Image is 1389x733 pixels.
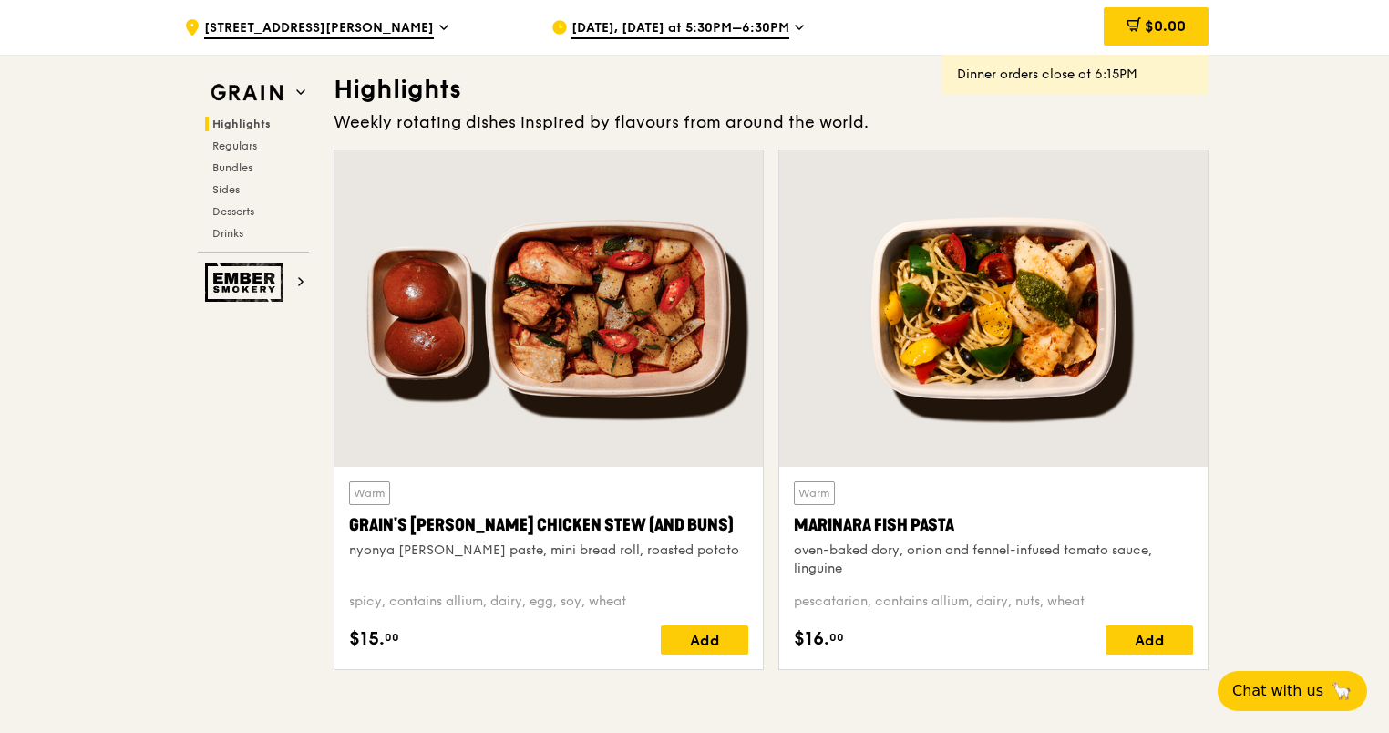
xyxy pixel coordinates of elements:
[794,542,1193,578] div: oven-baked dory, onion and fennel-infused tomato sauce, linguine
[212,227,243,240] span: Drinks
[204,19,434,39] span: [STREET_ADDRESS][PERSON_NAME]
[1218,671,1367,711] button: Chat with us🦙
[829,630,844,645] span: 00
[794,593,1193,611] div: pescatarian, contains allium, dairy, nuts, wheat
[794,481,835,505] div: Warm
[571,19,789,39] span: [DATE], [DATE] at 5:30PM–6:30PM
[212,139,257,152] span: Regulars
[212,183,240,196] span: Sides
[349,481,390,505] div: Warm
[205,263,289,302] img: Ember Smokery web logo
[1232,680,1323,702] span: Chat with us
[334,73,1209,106] h3: Highlights
[1145,17,1186,35] span: $0.00
[349,625,385,653] span: $15.
[349,542,748,560] div: nyonya [PERSON_NAME] paste, mini bread roll, roasted potato
[349,512,748,538] div: Grain's [PERSON_NAME] Chicken Stew (and buns)
[205,77,289,109] img: Grain web logo
[212,205,254,218] span: Desserts
[334,109,1209,135] div: Weekly rotating dishes inspired by flavours from around the world.
[661,625,748,655] div: Add
[349,593,748,611] div: spicy, contains allium, dairy, egg, soy, wheat
[212,161,252,174] span: Bundles
[212,118,271,130] span: Highlights
[794,625,829,653] span: $16.
[1331,680,1353,702] span: 🦙
[1106,625,1193,655] div: Add
[794,512,1193,538] div: Marinara Fish Pasta
[385,630,399,645] span: 00
[957,66,1194,84] div: Dinner orders close at 6:15PM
